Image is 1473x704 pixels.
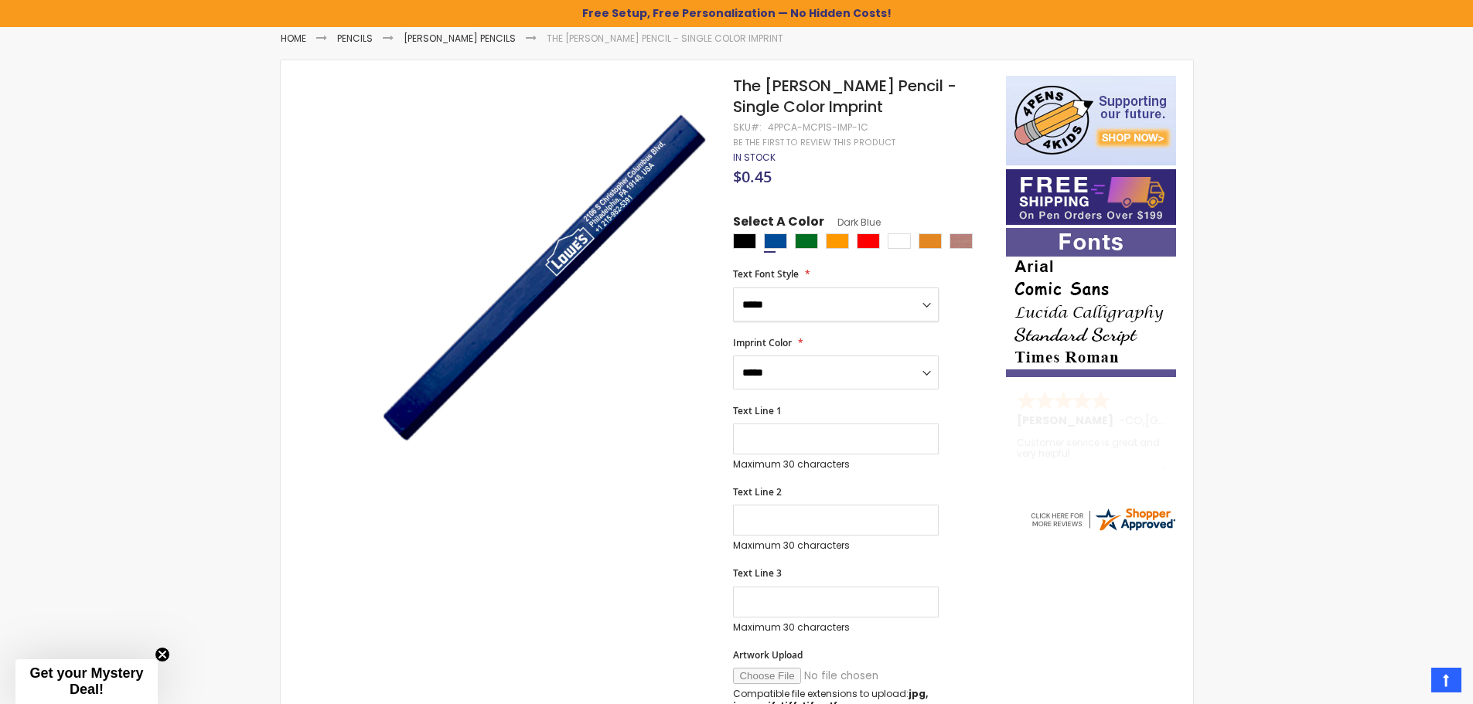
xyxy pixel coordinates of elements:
div: 4PPCA-MCP1S-IMP-1C [768,121,868,134]
span: Dark Blue [824,216,881,229]
span: [PERSON_NAME] [1017,413,1119,428]
p: Maximum 30 characters [733,539,939,552]
div: Green [795,233,818,249]
span: - , [1119,413,1259,428]
span: CO [1125,413,1143,428]
span: Text Line 2 [733,485,782,498]
a: [PERSON_NAME] Pencils [404,32,516,45]
div: Red [857,233,880,249]
button: Close teaser [155,647,170,662]
img: 4pens 4 kids [1006,76,1176,165]
img: navy-the-carpenter-pencil_1.jpg [360,98,713,451]
span: Imprint Color [733,336,792,349]
strong: SKU [733,121,762,134]
span: Artwork Upload [733,648,803,661]
li: The [PERSON_NAME] Pencil - Single Color Imprint [547,32,783,45]
a: Home [281,32,306,45]
div: Availability [733,151,776,164]
span: Text Line 3 [733,566,782,580]
span: The [PERSON_NAME] Pencil - Single Color Imprint [733,75,956,117]
span: In stock [733,151,776,164]
div: White [888,233,911,249]
div: Dark Blue [764,233,787,249]
img: font-personalization-examples [1006,228,1176,377]
a: Be the first to review this product [733,137,895,148]
span: $0.45 [733,166,772,187]
div: Customer service is great and very helpful [1017,437,1167,471]
a: Pencils [337,32,373,45]
div: Get your Mystery Deal!Close teaser [15,659,158,704]
div: Natural [950,233,973,249]
img: 4pens.com widget logo [1028,505,1177,533]
div: Black [733,233,756,249]
div: Orange [826,233,849,249]
a: 4pens.com certificate URL [1028,523,1177,536]
span: Get your Mystery Deal! [29,665,143,697]
span: [GEOGRAPHIC_DATA] [1145,413,1259,428]
span: Text Line 1 [733,404,782,417]
p: Maximum 30 characters [733,458,939,471]
p: Maximum 30 characters [733,621,939,634]
div: School Bus Yellow [919,233,942,249]
img: Free shipping on orders over $199 [1006,169,1176,225]
span: Text Font Style [733,267,799,281]
span: Select A Color [733,213,824,234]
